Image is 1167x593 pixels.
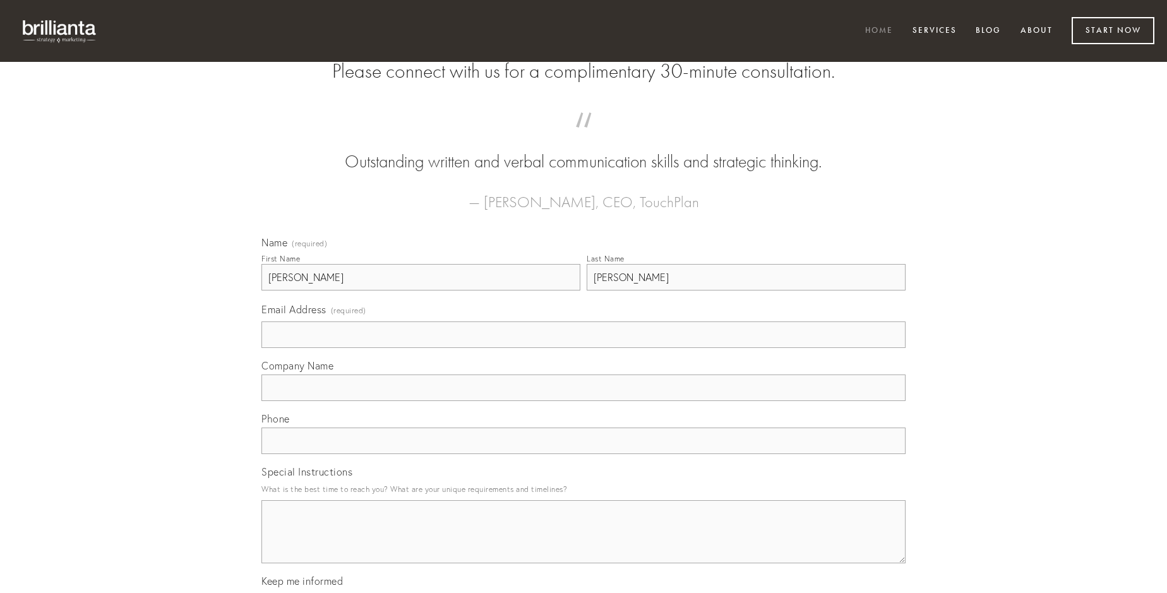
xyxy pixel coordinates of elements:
[261,465,352,478] span: Special Instructions
[967,21,1009,42] a: Blog
[1072,17,1154,44] a: Start Now
[282,125,885,150] span: “
[292,240,327,248] span: (required)
[13,13,107,49] img: brillianta - research, strategy, marketing
[261,412,290,425] span: Phone
[261,59,906,83] h2: Please connect with us for a complimentary 30-minute consultation.
[904,21,965,42] a: Services
[261,575,343,587] span: Keep me informed
[1012,21,1061,42] a: About
[857,21,901,42] a: Home
[587,254,625,263] div: Last Name
[261,236,287,249] span: Name
[261,254,300,263] div: First Name
[282,125,885,174] blockquote: Outstanding written and verbal communication skills and strategic thinking.
[261,303,326,316] span: Email Address
[331,302,366,319] span: (required)
[282,174,885,215] figcaption: — [PERSON_NAME], CEO, TouchPlan
[261,481,906,498] p: What is the best time to reach you? What are your unique requirements and timelines?
[261,359,333,372] span: Company Name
